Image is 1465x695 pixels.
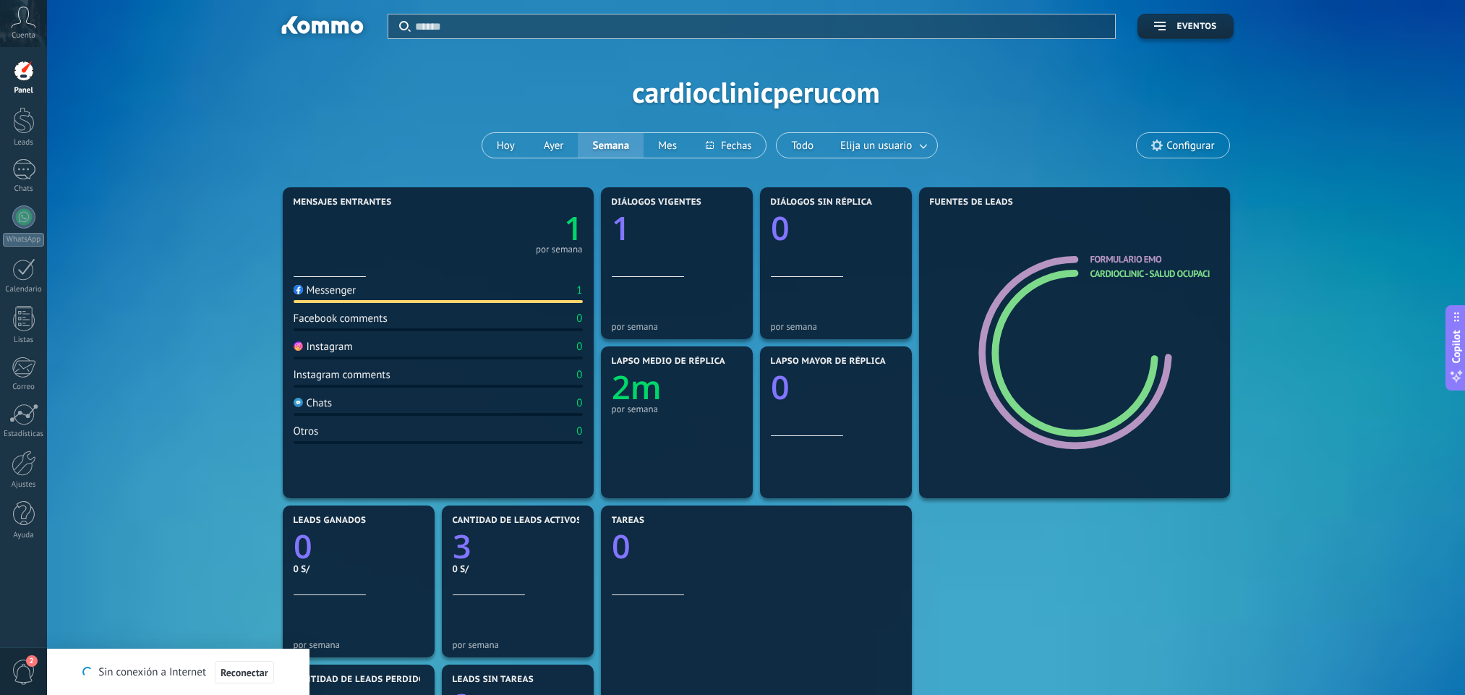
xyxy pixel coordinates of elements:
a: Cardioclinic - Salud Ocupacional [1090,268,1231,280]
span: Diálogos sin réplica [771,197,873,208]
div: 0 [576,312,582,325]
div: por semana [612,404,742,414]
div: Calendario [3,285,45,294]
button: Mes [644,133,691,158]
div: Messenger [294,283,356,297]
div: por semana [453,639,583,650]
div: Facebook comments [294,312,388,325]
button: Ayer [529,133,578,158]
text: 1 [612,206,631,250]
span: Cantidad de leads perdidos [294,675,431,685]
button: Reconectar [215,661,274,684]
div: 0 [576,396,582,410]
div: Otros [294,425,319,438]
div: por semana [536,246,583,253]
a: 1 [438,206,583,250]
span: Mensajes entrantes [294,197,392,208]
button: Hoy [482,133,529,158]
span: Eventos [1176,22,1216,32]
text: 0 [771,206,790,250]
button: Eventos [1137,14,1233,39]
div: Leads [3,138,45,148]
span: Lapso mayor de réplica [771,357,886,367]
div: WhatsApp [3,233,44,247]
a: Formulario EMO [1090,253,1162,265]
text: 3 [453,524,471,568]
img: Messenger [294,285,303,294]
span: Fuentes de leads [930,197,1014,208]
span: Leads sin tareas [453,675,534,685]
div: por semana [294,639,424,650]
text: 0 [771,365,790,409]
div: Listas [3,336,45,345]
div: Chats [3,184,45,194]
text: 2m [612,365,662,409]
div: 0 S/ [294,563,424,575]
span: Tareas [612,516,645,526]
div: 0 [576,368,582,382]
a: 0 [294,524,424,568]
div: 0 S/ [453,563,583,575]
span: Cuenta [12,31,35,40]
button: Semana [578,133,644,158]
div: Ajustes [3,480,45,490]
div: Estadísticas [3,430,45,439]
text: 1 [564,206,583,250]
button: Elija un usuario [828,133,937,158]
text: 0 [294,524,312,568]
div: 1 [576,283,582,297]
a: 3 [453,524,583,568]
a: 0 [612,524,901,568]
span: Cantidad de leads activos [453,516,582,526]
div: por semana [771,321,901,332]
div: Instagram comments [294,368,390,382]
div: Sin conexión a Internet [82,660,273,684]
span: Configurar [1166,140,1214,152]
span: 2 [26,655,38,667]
div: 0 [576,340,582,354]
img: Instagram [294,341,303,351]
div: Correo [3,383,45,392]
div: Panel [3,86,45,95]
span: Copilot [1449,330,1464,363]
span: Elija un usuario [837,136,915,155]
div: 0 [576,425,582,438]
div: Chats [294,396,333,410]
span: Lapso medio de réplica [612,357,726,367]
span: Diálogos vigentes [612,197,702,208]
div: Ayuda [3,531,45,540]
text: 0 [612,524,631,568]
span: Leads ganados [294,516,367,526]
div: Instagram [294,340,353,354]
div: por semana [612,321,742,332]
button: Fechas [691,133,766,158]
img: Chats [294,398,303,407]
button: Todo [777,133,828,158]
span: Reconectar [221,668,268,678]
